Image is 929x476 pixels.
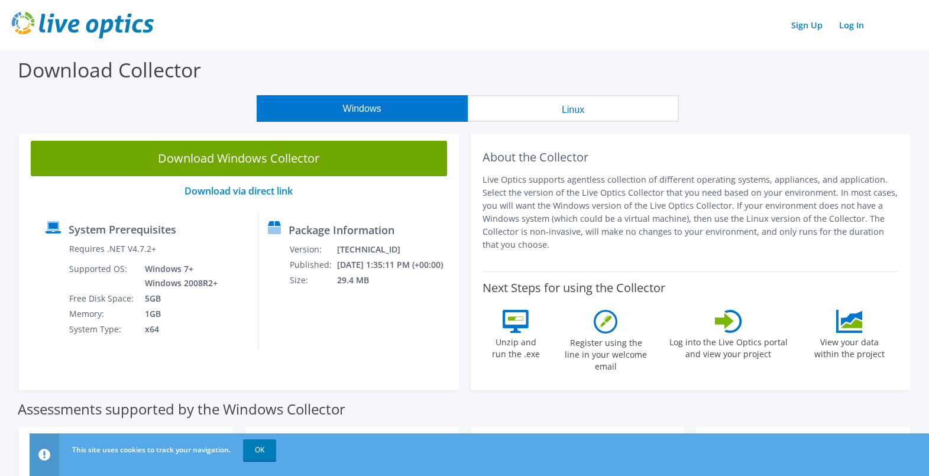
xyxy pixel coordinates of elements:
[18,403,345,415] label: Assessments supported by the Windows Collector
[136,261,220,291] td: Windows 7+ Windows 2008R2+
[289,242,336,257] td: Version:
[488,333,543,360] label: Unzip and run the .exe
[69,261,136,291] td: Supported OS:
[483,150,899,164] h2: About the Collector
[69,306,136,322] td: Memory:
[669,333,788,360] label: Log into the Live Optics portal and view your project
[72,445,231,455] span: This site uses cookies to track your navigation.
[69,291,136,306] td: Free Disk Space:
[562,333,650,373] label: Register using the line in your welcome email
[807,333,892,360] label: View your data within the project
[468,95,679,122] button: Linux
[289,224,394,236] label: Package Information
[69,243,156,255] label: Requires .NET V4.7.2+
[289,273,336,288] td: Size:
[289,257,336,273] td: Published:
[136,306,220,322] td: 1GB
[243,439,276,461] a: OK
[833,17,870,34] a: Log In
[69,224,176,235] label: System Prerequisites
[31,141,447,176] a: Download Windows Collector
[336,273,454,288] td: 29.4 MB
[136,291,220,306] td: 5GB
[18,56,201,83] label: Download Collector
[336,242,454,257] td: [TECHNICAL_ID]
[483,173,899,251] p: Live Optics supports agentless collection of different operating systems, appliances, and applica...
[12,12,154,38] img: live_optics_svg.svg
[69,322,136,337] td: System Type:
[184,184,293,197] a: Download via direct link
[136,322,220,337] td: x64
[336,257,454,273] td: [DATE] 1:35:11 PM (+00:00)
[483,281,665,295] label: Next Steps for using the Collector
[785,17,828,34] a: Sign Up
[257,95,468,122] button: Windows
